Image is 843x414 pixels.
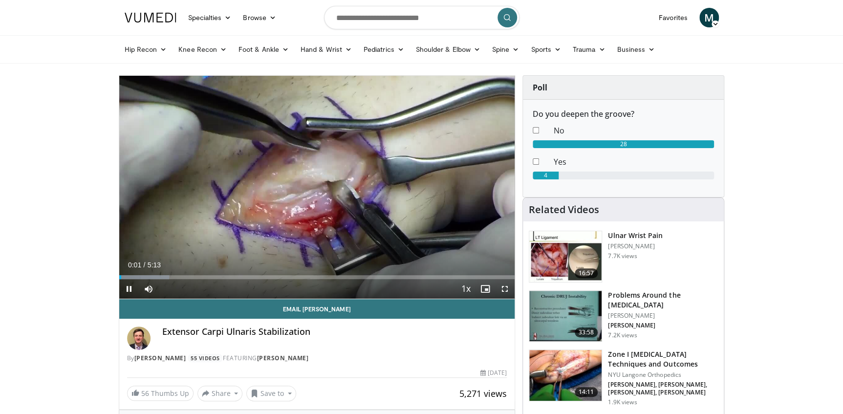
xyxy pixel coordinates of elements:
[125,13,176,22] img: VuMedi Logo
[575,387,598,397] span: 14:11
[529,231,718,283] a: 16:57 Ulnar Wrist Pain [PERSON_NAME] 7.7K views
[608,290,718,310] h3: Problems Around the [MEDICAL_DATA]
[486,40,525,59] a: Spine
[608,398,637,406] p: 1.9K views
[480,369,507,377] div: [DATE]
[533,82,547,93] strong: Poll
[608,331,637,339] p: 7.2K views
[699,8,719,27] a: M
[575,327,598,337] span: 33:58
[533,140,714,148] div: 28
[119,40,173,59] a: Hip Recon
[410,40,486,59] a: Shoulder & Elbow
[529,290,718,342] a: 33:58 Problems Around the [MEDICAL_DATA] [PERSON_NAME] [PERSON_NAME] 7.2K views
[529,204,599,216] h4: Related Videos
[529,291,602,342] img: bbb4fcc0-f4d3-431b-87df-11a0caa9bf74.150x105_q85_crop-smart_upscale.jpg
[119,299,515,319] a: Email [PERSON_NAME]
[529,350,602,401] img: f1854b42-a859-482d-96ae-f253fd72248e.jpeg.150x105_q85_crop-smart_upscale.jpg
[127,327,151,350] img: Avatar
[358,40,410,59] a: Pediatrics
[324,6,519,29] input: Search topics, interventions
[495,279,515,299] button: Fullscreen
[182,8,238,27] a: Specialties
[611,40,661,59] a: Business
[119,275,515,279] div: Progress Bar
[237,8,282,27] a: Browse
[608,312,718,320] p: [PERSON_NAME]
[233,40,295,59] a: Foot & Ankle
[525,40,567,59] a: Sports
[144,261,146,269] span: /
[119,76,515,299] video-js: Video Player
[608,371,718,379] p: NYU Langone Orthopedics
[459,388,507,399] span: 5,271 views
[162,327,507,337] h4: Extensor Carpi Ulnaris Stabilization
[567,40,611,59] a: Trauma
[246,386,296,401] button: Save to
[546,156,721,168] dd: Yes
[188,354,223,362] a: 55 Videos
[173,40,233,59] a: Knee Recon
[456,279,476,299] button: Playback Rate
[295,40,358,59] a: Hand & Wrist
[608,381,718,396] p: [PERSON_NAME], [PERSON_NAME], [PERSON_NAME], [PERSON_NAME]
[476,279,495,299] button: Enable picture-in-picture mode
[546,125,721,136] dd: No
[139,279,158,299] button: Mute
[127,386,194,401] a: 56 Thumbs Up
[653,8,693,27] a: Favorites
[128,261,141,269] span: 0:01
[608,252,637,260] p: 7.7K views
[608,231,663,240] h3: Ulnar Wrist Pain
[119,279,139,299] button: Pause
[148,261,161,269] span: 5:13
[141,389,149,398] span: 56
[197,386,243,401] button: Share
[533,109,714,119] h6: Do you deepen the groove?
[529,231,602,282] img: 9e2d7bb5-a255-4baa-9754-2880e8670947.150x105_q85_crop-smart_upscale.jpg
[533,172,559,179] div: 4
[134,354,186,362] a: [PERSON_NAME]
[608,349,718,369] h3: Zone I [MEDICAL_DATA] Techniques and Outcomes
[529,349,718,406] a: 14:11 Zone I [MEDICAL_DATA] Techniques and Outcomes NYU Langone Orthopedics [PERSON_NAME], [PERSO...
[257,354,309,362] a: [PERSON_NAME]
[127,354,507,363] div: By FEATURING
[575,268,598,278] span: 16:57
[608,242,663,250] p: [PERSON_NAME]
[608,322,718,329] p: [PERSON_NAME]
